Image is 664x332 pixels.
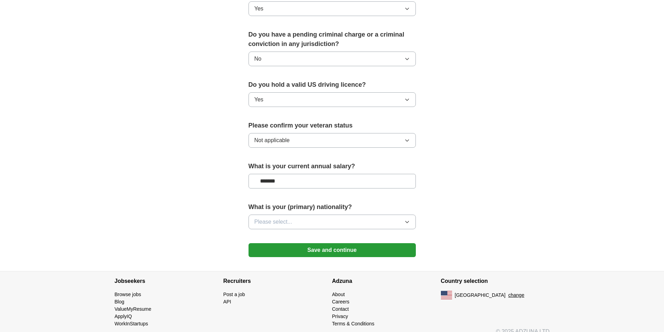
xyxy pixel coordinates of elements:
[115,292,141,297] a: Browse jobs
[254,136,290,145] span: Not applicable
[115,321,148,326] a: WorkInStartups
[249,92,416,107] button: Yes
[223,292,245,297] a: Post a job
[441,291,452,299] img: US flag
[441,271,550,291] h4: Country selection
[508,292,524,299] button: change
[254,55,261,63] span: No
[115,314,132,319] a: ApplyIQ
[332,314,348,319] a: Privacy
[249,243,416,257] button: Save and continue
[455,292,506,299] span: [GEOGRAPHIC_DATA]
[332,292,345,297] a: About
[249,162,416,171] label: What is your current annual salary?
[332,306,349,312] a: Contact
[249,215,416,229] button: Please select...
[254,5,264,13] span: Yes
[249,1,416,16] button: Yes
[332,321,374,326] a: Terms & Conditions
[332,299,350,304] a: Careers
[115,299,124,304] a: Blog
[223,299,231,304] a: API
[249,133,416,148] button: Not applicable
[254,95,264,104] span: Yes
[249,121,416,130] label: Please confirm your veteran status
[249,80,416,90] label: Do you hold a valid US driving licence?
[249,202,416,212] label: What is your (primary) nationality?
[254,218,292,226] span: Please select...
[115,306,152,312] a: ValueMyResume
[249,30,416,49] label: Do you have a pending criminal charge or a criminal conviction in any jurisdiction?
[249,52,416,66] button: No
